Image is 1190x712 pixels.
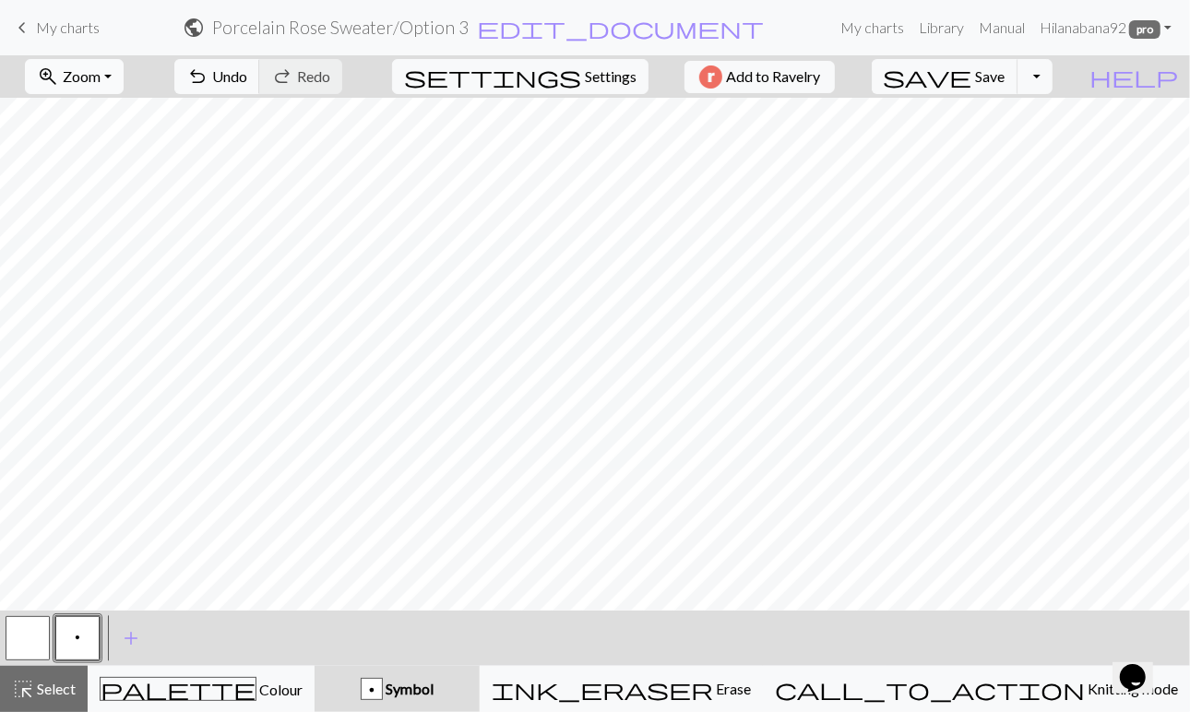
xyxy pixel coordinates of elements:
span: Knitting mode [1085,680,1178,697]
button: p [55,616,100,660]
button: Colour [88,666,315,712]
span: zoom_in [37,64,59,89]
button: SettingsSettings [392,59,649,94]
iframe: chat widget [1113,638,1172,694]
span: Erase [713,680,751,697]
a: Hilanabana92 pro [1032,9,1179,46]
img: Ravelry [699,65,722,89]
span: Symbol [383,680,434,697]
span: My charts [36,18,100,36]
a: Library [911,9,971,46]
span: undo [186,64,208,89]
span: palette [101,676,256,702]
button: Save [872,59,1018,94]
span: Select [34,680,76,697]
button: Knitting mode [763,666,1190,712]
button: Erase [480,666,763,712]
span: Undo [212,67,247,85]
span: settings [404,64,581,89]
a: My charts [11,12,100,43]
span: ink_eraser [492,676,713,702]
span: pro [1129,20,1160,39]
span: save [884,64,972,89]
span: Purl [75,630,80,645]
button: Zoom [25,59,124,94]
div: p [362,679,382,701]
a: Manual [971,9,1032,46]
i: Settings [404,65,581,88]
span: Save [976,67,1006,85]
span: call_to_action [775,676,1085,702]
span: highlight_alt [12,676,34,702]
span: edit_document [477,15,765,41]
a: My charts [833,9,911,46]
button: Undo [174,59,260,94]
span: Add to Ravelry [726,65,820,89]
span: keyboard_arrow_left [11,15,33,41]
span: Zoom [63,67,101,85]
span: help [1089,64,1178,89]
span: Colour [256,681,303,698]
h2: Porcelain Rose Sweater / Option 3 [212,17,469,38]
span: Settings [585,65,637,88]
span: add [120,625,142,651]
button: Add to Ravelry [684,61,835,93]
button: p Symbol [315,666,480,712]
span: public [183,15,205,41]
